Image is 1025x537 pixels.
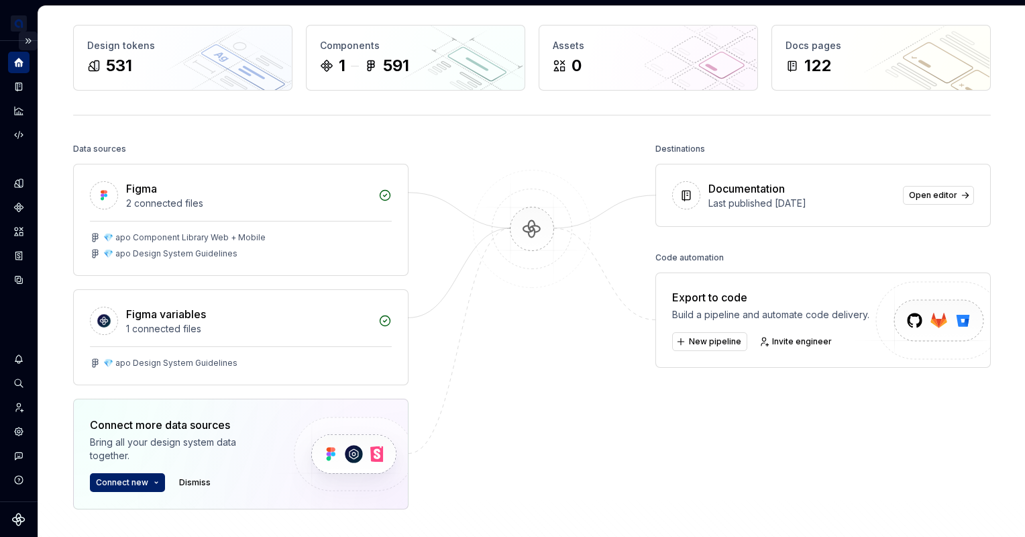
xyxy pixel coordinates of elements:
span: Dismiss [179,477,211,488]
div: Export to code [672,289,869,305]
div: 531 [106,55,132,77]
button: Search ⌘K [8,373,30,394]
div: Connect more data sources [90,417,271,433]
a: Components [8,197,30,218]
a: Components1591 [306,25,525,91]
div: Last published [DATE] [708,197,895,210]
button: New pipeline [672,332,747,351]
div: Figma [126,181,157,197]
a: Documentation [8,76,30,97]
a: Assets0 [539,25,758,91]
span: Open editor [909,190,957,201]
span: Connect new [96,477,148,488]
div: Code automation [655,248,724,267]
a: Invite team [8,397,30,418]
div: 💎 apo Design System Guidelines [103,248,237,259]
div: 0 [572,55,582,77]
svg: Supernova Logo [12,513,25,526]
div: Figma variables [126,306,206,322]
a: Open editor [903,186,974,205]
a: Design tokens531 [73,25,292,91]
a: Assets [8,221,30,242]
div: Documentation [708,181,785,197]
button: Dismiss [173,473,217,492]
div: Destinations [655,140,705,158]
button: Expand sidebar [19,32,38,50]
div: 1 [339,55,345,77]
div: Components [320,39,511,52]
a: Storybook stories [8,245,30,266]
div: Assets [553,39,744,52]
a: Docs pages122 [771,25,991,91]
span: New pipeline [689,336,741,347]
a: Code automation [8,124,30,146]
div: 2 connected files [126,197,370,210]
a: Data sources [8,269,30,291]
div: Data sources [73,140,126,158]
div: Docs pages [786,39,977,52]
button: Notifications [8,348,30,370]
div: 591 [383,55,409,77]
div: 💎 apo Component Library Web + Mobile [103,232,266,243]
button: Connect new [90,473,165,492]
a: Figma variables1 connected files💎 apo Design System Guidelines [73,289,409,385]
div: Bring all your design system data together. [90,436,271,462]
span: Invite engineer [772,336,832,347]
button: Contact support [8,445,30,467]
a: Design tokens [8,173,30,194]
a: Invite engineer [755,332,838,351]
div: Build a pipeline and automate code delivery. [672,308,869,322]
img: e2a5b078-0b6a-41b7-8989-d7f554be194d.png [11,15,27,32]
a: Analytics [8,100,30,121]
div: 💎 apo Design System Guidelines [103,358,237,369]
a: Settings [8,421,30,442]
div: Design tokens [87,39,278,52]
a: Home [8,52,30,73]
a: Figma2 connected files💎 apo Component Library Web + Mobile💎 apo Design System Guidelines [73,164,409,276]
div: 1 connected files [126,322,370,336]
div: 122 [804,55,831,77]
